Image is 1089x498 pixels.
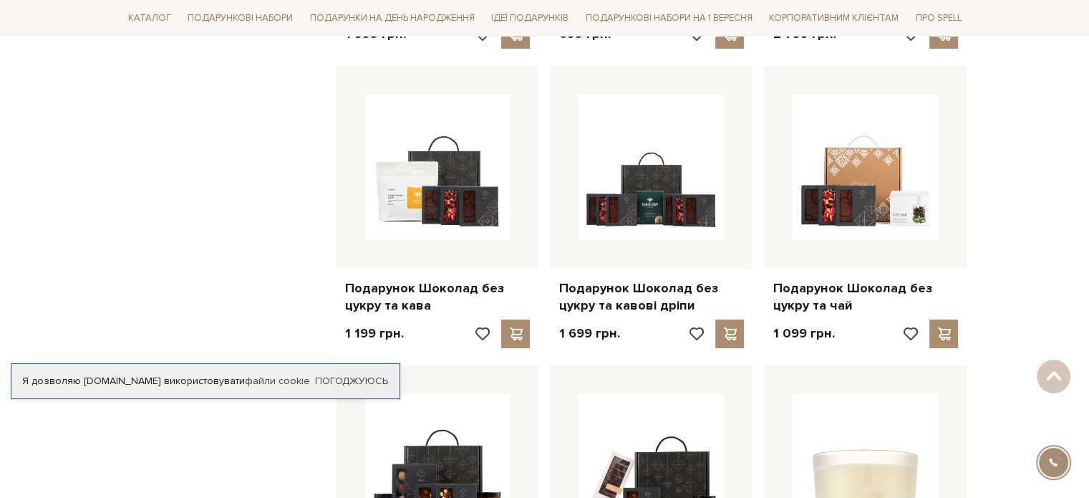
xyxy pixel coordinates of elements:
a: Про Spell [910,7,967,29]
a: Подарунок Шоколад без цукру та кава [345,280,531,314]
a: Подарунки на День народження [304,7,480,29]
a: Ідеї подарунків [485,7,574,29]
a: Каталог [122,7,177,29]
a: Подарунок Шоколад без цукру та чай [773,280,958,314]
a: Подарункові набори на 1 Вересня [580,6,758,30]
a: файли cookie [245,375,310,387]
a: Корпоративним клієнтам [763,6,904,30]
a: Подарунок Шоколад без цукру та кавові дріпи [558,280,744,314]
p: 1 099 грн. [773,325,834,342]
p: 1 699 грн. [558,325,619,342]
a: Погоджуюсь [315,375,388,388]
a: Подарункові набори [182,7,299,29]
p: 1 199 грн. [345,325,404,342]
div: Я дозволяю [DOMAIN_NAME] використовувати [11,375,400,388]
